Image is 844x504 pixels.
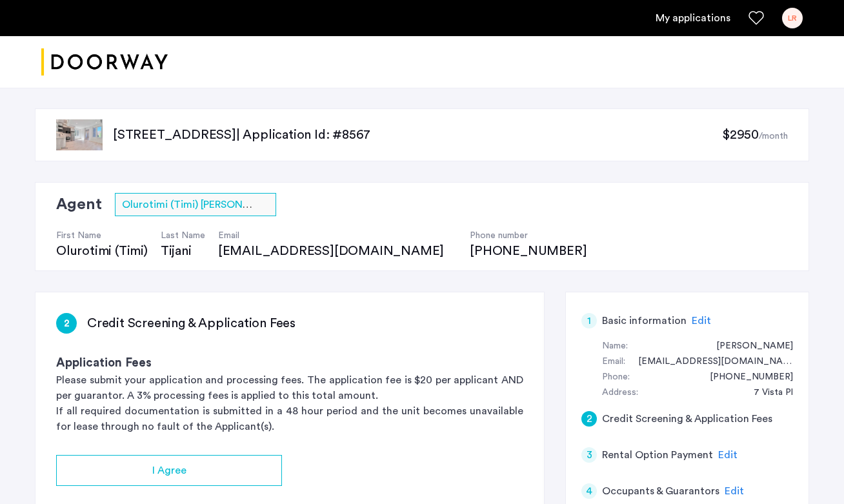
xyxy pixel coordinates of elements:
span: I Agree [152,463,186,478]
div: 2 [581,411,597,427]
span: Edit [692,316,711,326]
h5: Basic information [602,313,687,328]
h3: Application Fees [56,354,523,372]
h4: Last Name [161,229,205,242]
p: Please submit your application and processing fees. The application fee is $20 per applicant AND ... [56,372,523,403]
div: Phone: [602,370,630,385]
div: 3 [581,447,597,463]
h3: Credit Screening & Application Fees [87,314,296,332]
div: Lily Ritterman-Pena [703,339,793,354]
h5: Occupants & Guarantors [602,483,719,499]
h4: First Name [56,229,148,242]
img: logo [41,38,168,86]
span: Edit [718,450,738,460]
div: +19145743716 [697,370,793,385]
span: $2950 [722,128,759,141]
p: If all required documentation is submitted in a 48 hour period and the unit becomes unavailable f... [56,403,523,434]
div: 1 [581,313,597,328]
a: Cazamio logo [41,38,168,86]
div: Address: [602,385,638,401]
a: My application [656,10,730,26]
h2: Agent [56,193,102,216]
div: lilyrp716@gmail.com [625,354,793,370]
div: 4 [581,483,597,499]
div: Tijani [161,242,205,260]
div: [EMAIL_ADDRESS][DOMAIN_NAME] [218,242,457,260]
div: 7 Vista Pl [741,385,793,401]
img: apartment [56,119,103,150]
div: Name: [602,339,628,354]
div: Email: [602,354,625,370]
h5: Rental Option Payment [602,447,713,463]
div: [PHONE_NUMBER] [470,242,587,260]
a: Favorites [749,10,764,26]
div: LR [782,8,803,28]
sub: /month [759,132,788,141]
h4: Phone number [470,229,587,242]
h4: Email [218,229,457,242]
div: 2 [56,313,77,334]
p: [STREET_ADDRESS] | Application Id: #8567 [113,126,722,144]
span: Edit [725,486,744,496]
div: Olurotimi (Timi) [56,242,148,260]
button: button [56,455,282,486]
h5: Credit Screening & Application Fees [602,411,772,427]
